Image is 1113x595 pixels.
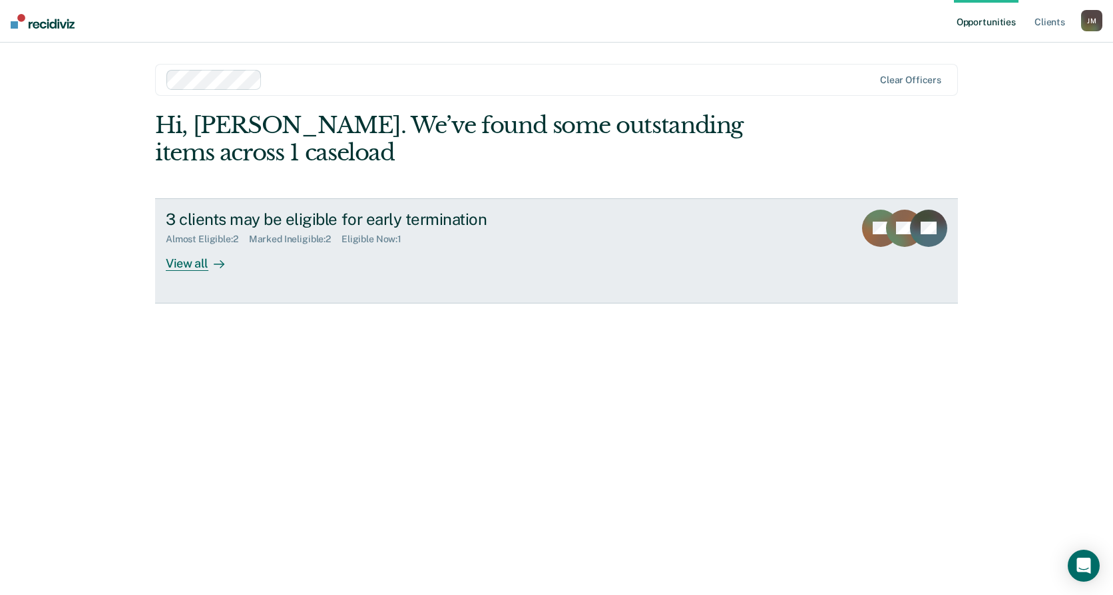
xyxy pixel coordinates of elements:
div: J M [1081,10,1102,31]
div: Marked Ineligible : 2 [249,234,341,245]
a: 3 clients may be eligible for early terminationAlmost Eligible:2Marked Ineligible:2Eligible Now:1... [155,198,958,303]
div: Eligible Now : 1 [341,234,412,245]
div: Almost Eligible : 2 [166,234,249,245]
img: Recidiviz [11,14,75,29]
button: JM [1081,10,1102,31]
div: View all [166,245,240,271]
div: 3 clients may be eligible for early termination [166,210,633,229]
div: Open Intercom Messenger [1068,550,1100,582]
div: Hi, [PERSON_NAME]. We’ve found some outstanding items across 1 caseload [155,112,797,166]
div: Clear officers [880,75,941,86]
